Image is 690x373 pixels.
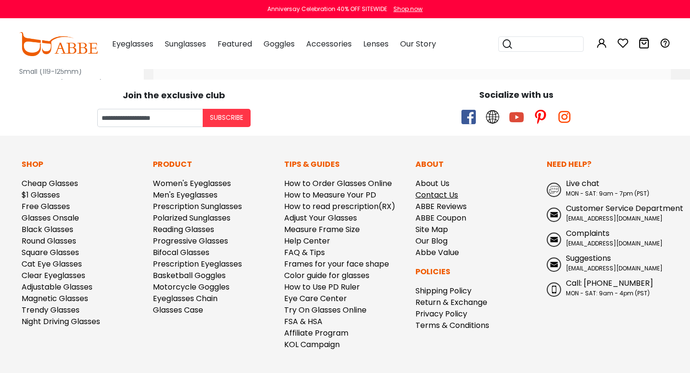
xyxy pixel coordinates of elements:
[97,109,203,127] input: Your email
[350,88,683,101] div: Socialize with us
[22,178,78,189] a: Cheap Glasses
[22,304,80,315] a: Trendy Glasses
[22,224,73,235] a: Black Glasses
[153,258,242,269] a: Prescription Eyeglasses
[415,320,489,331] a: Terms & Conditions
[566,278,653,289] span: Call: [PHONE_NUMBER]
[284,247,325,258] a: FAQ & Tips
[284,258,389,269] a: Frames for your face shape
[22,258,82,269] a: Cat Eye Glasses
[566,264,663,272] span: [EMAIL_ADDRESS][DOMAIN_NAME]
[547,253,668,273] a: Suggestions [EMAIL_ADDRESS][DOMAIN_NAME]
[393,5,423,13] div: Shop now
[415,308,467,319] a: Privacy Policy
[7,87,340,102] div: Join the exclusive club
[284,304,367,315] a: Try On Glasses Online
[284,212,357,223] a: Adjust Your Glasses
[509,110,524,124] span: youtube
[557,110,572,124] span: instagram
[284,281,360,292] a: How to Use PD Ruler
[415,201,467,212] a: ABBE Reviews
[218,38,252,49] span: Featured
[284,178,392,189] a: How to Order Glasses Online
[284,327,348,338] a: Affiliate Program
[415,224,448,235] a: Site Map
[284,293,347,304] a: Eye Care Center
[153,281,230,292] a: Motorcycle Goggles
[284,189,376,200] a: How to Measure Your PD
[415,266,537,278] p: Policies
[566,178,599,189] span: Live chat
[153,235,228,246] a: Progressive Glasses
[264,38,295,49] span: Goggles
[566,189,649,198] span: MON - SAT: 9am - 7pm (PST)
[415,212,466,223] a: ABBE Coupon
[22,270,85,281] a: Clear Eyeglasses
[284,159,406,170] p: Tips & Guides
[547,278,668,298] a: Call: [PHONE_NUMBER] MON - SAT: 9am - 4pm (PST)
[389,5,423,13] a: Shop now
[19,77,103,89] label: Extra-Small (100-118mm)
[284,224,360,235] a: Measure Frame Size
[22,247,79,258] a: Square Glasses
[400,38,436,49] span: Our Story
[415,285,471,296] a: Shipping Policy
[415,247,459,258] a: Abbe Value
[415,297,487,308] a: Return & Exchange
[22,159,143,170] p: Shop
[533,110,548,124] span: pinterest
[153,159,275,170] p: Product
[153,189,218,200] a: Men's Eyeglasses
[22,201,70,212] a: Free Glasses
[153,201,242,212] a: Prescription Sunglasses
[165,38,206,49] span: Sunglasses
[284,201,395,212] a: How to read prescription(RX)
[153,293,218,304] a: Eyeglasses Chain
[547,159,668,170] p: Need Help?
[566,214,663,222] span: [EMAIL_ADDRESS][DOMAIN_NAME]
[153,247,209,258] a: Bifocal Glasses
[22,316,100,327] a: Night Driving Glasses
[153,212,230,223] a: Polarized Sunglasses
[547,178,668,198] a: Live chat MON - SAT: 9am - 7pm (PST)
[415,159,537,170] p: About
[284,339,340,350] a: KOL Campaign
[485,110,500,124] span: twitter
[547,203,668,223] a: Customer Service Department [EMAIL_ADDRESS][DOMAIN_NAME]
[284,270,369,281] a: Color guide for glasses
[547,228,668,248] a: Complaints [EMAIL_ADDRESS][DOMAIN_NAME]
[566,239,663,247] span: [EMAIL_ADDRESS][DOMAIN_NAME]
[566,289,650,297] span: MON - SAT: 9am - 4pm (PST)
[566,253,611,264] span: Suggestions
[153,224,214,235] a: Reading Glasses
[112,38,153,49] span: Eyeglasses
[415,235,448,246] a: Our Blog
[203,109,251,127] button: Subscribe
[153,270,226,281] a: Basketball Goggles
[363,38,389,49] span: Lenses
[284,316,322,327] a: FSA & HSA
[461,110,476,124] span: facebook
[22,281,92,292] a: Adjustable Glasses
[22,293,88,304] a: Magnetic Glasses
[22,235,76,246] a: Round Glasses
[267,5,387,13] div: Anniversay Celebration 40% OFF SITEWIDE
[153,304,203,315] a: Glasses Case
[284,235,330,246] a: Help Center
[19,66,82,77] label: Small (119-125mm)
[566,228,609,239] span: Complaints
[306,38,352,49] span: Accessories
[415,178,449,189] a: About Us
[153,178,231,189] a: Women's Eyeglasses
[22,189,60,200] a: $1 Glasses
[19,32,98,56] img: abbeglasses.com
[566,203,683,214] span: Customer Service Department
[415,189,458,200] a: Contact Us
[22,212,79,223] a: Glasses Onsale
